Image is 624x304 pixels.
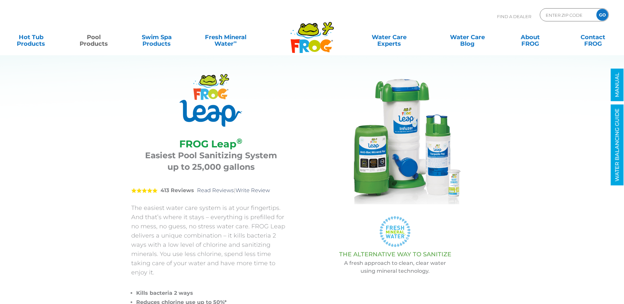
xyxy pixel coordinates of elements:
li: Kills bacteria 2 ways [136,289,291,298]
p: A fresh approach to clean, clear water using mineral technology. [307,259,483,275]
img: Frog Products Logo [287,13,337,53]
a: MANUAL [611,69,624,101]
a: Write Review [236,187,270,193]
h2: FROG Leap [139,138,283,150]
h3: Easiest Pool Sanitizing System up to 25,000 gallons [139,150,283,173]
strong: 413 Reviews [161,187,194,193]
div: | [131,178,291,203]
a: Water CareExperts [350,31,429,44]
p: The easiest water care system is at your fingertips. And that’s where it stays – everything is pr... [131,203,291,277]
a: PoolProducts [69,31,118,44]
a: Fresh MineralWater∞ [195,31,256,44]
p: Find A Dealer [497,8,531,25]
a: Hot TubProducts [7,31,56,44]
sup: ® [237,137,242,146]
a: ContactFROG [568,31,617,44]
img: Product Logo [180,74,242,127]
sup: ∞ [234,39,237,44]
a: Read Reviews [197,187,234,193]
a: AboutFROG [506,31,555,44]
a: WATER BALANCING GUIDE [611,105,624,186]
h3: THE ALTERNATIVE WAY TO SANITIZE [307,251,483,258]
span: 5 [131,188,158,193]
input: GO [596,9,608,21]
a: Water CareBlog [443,31,492,44]
a: Swim SpaProducts [132,31,181,44]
